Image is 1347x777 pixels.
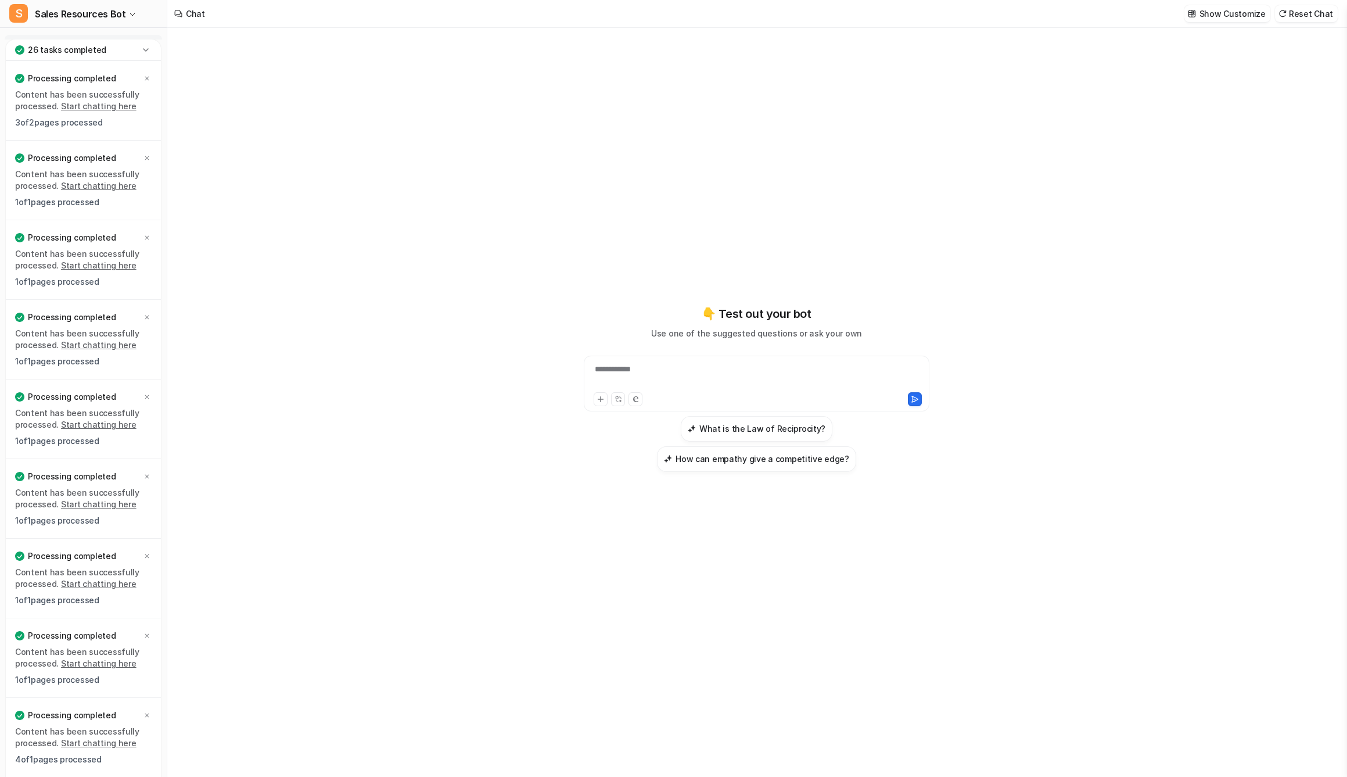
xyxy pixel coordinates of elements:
p: 1 of 1 pages processed [15,435,152,447]
span: Sales Resources Bot [35,6,125,22]
p: Processing completed [28,471,116,482]
span: S [9,4,28,23]
p: 1 of 1 pages processed [15,515,152,527]
a: Start chatting here [61,579,137,589]
p: 1 of 1 pages processed [15,356,152,367]
p: Content has been successfully processed. [15,248,152,271]
a: Start chatting here [61,340,137,350]
p: Use one of the suggested questions or ask your own [651,327,862,339]
p: Content has been successfully processed. [15,89,152,112]
button: Show Customize [1184,5,1270,22]
img: What is the Law of Reciprocity? [688,424,696,433]
p: Content has been successfully processed. [15,567,152,590]
p: Processing completed [28,232,116,244]
a: Chat [5,35,162,51]
img: How can empathy give a competitive edge? [664,454,672,463]
img: reset [1278,9,1287,18]
a: Start chatting here [61,181,137,191]
p: 👇 Test out your bot [702,305,811,323]
p: 4 of 1 pages processed [15,754,152,765]
p: 1 of 1 pages processed [15,674,152,686]
a: Start chatting here [61,658,137,668]
p: 26 tasks completed [28,44,106,56]
p: Processing completed [28,630,116,642]
p: Processing completed [28,311,116,323]
button: Reset Chat [1275,5,1338,22]
p: Processing completed [28,152,116,164]
p: Content has been successfully processed. [15,407,152,431]
p: Content has been successfully processed. [15,726,152,749]
h3: What is the Law of Reciprocity? [699,422,825,435]
p: Processing completed [28,550,116,562]
p: 1 of 1 pages processed [15,196,152,208]
img: customize [1188,9,1196,18]
p: Show Customize [1199,8,1266,20]
button: How can empathy give a competitive edge?How can empathy give a competitive edge? [657,446,856,472]
p: Processing completed [28,73,116,84]
p: 3 of 2 pages processed [15,117,152,128]
a: Start chatting here [61,101,137,111]
a: Start chatting here [61,738,137,748]
h3: How can empathy give a competitive edge? [676,453,849,465]
div: Chat [186,8,205,20]
a: Start chatting here [61,260,137,270]
a: Start chatting here [61,499,137,509]
p: Content has been successfully processed. [15,487,152,510]
a: Start chatting here [61,420,137,429]
p: Content has been successfully processed. [15,328,152,351]
p: Content has been successfully processed. [15,646,152,669]
p: 1 of 1 pages processed [15,595,152,606]
p: Processing completed [28,710,116,721]
p: Processing completed [28,391,116,403]
button: What is the Law of Reciprocity?What is the Law of Reciprocity? [681,416,832,442]
p: Content has been successfully processed. [15,169,152,192]
p: 1 of 1 pages processed [15,276,152,288]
